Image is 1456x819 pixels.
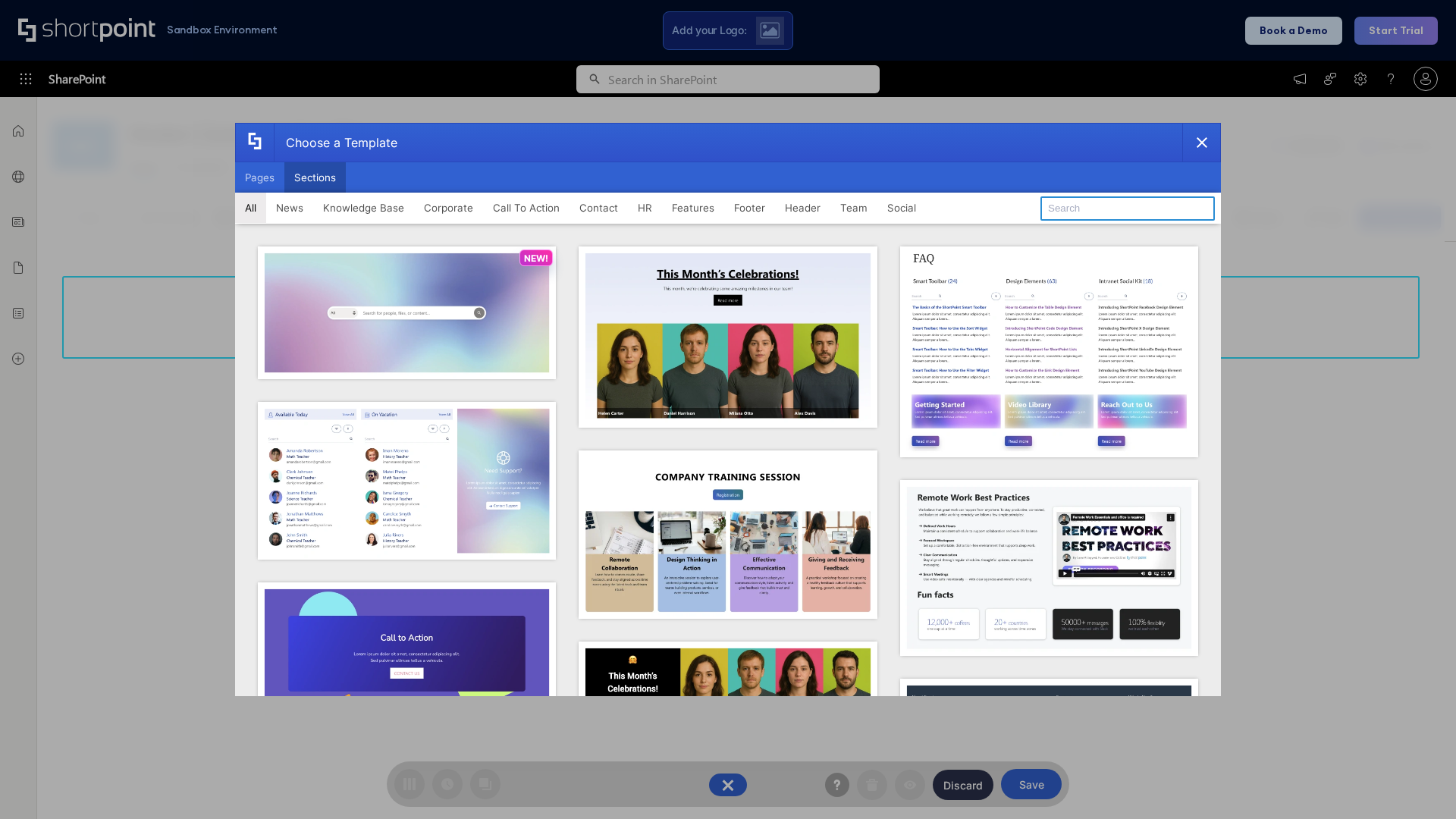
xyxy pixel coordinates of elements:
[775,193,830,223] button: Header
[724,193,775,223] button: Footer
[1040,196,1215,221] input: Search
[570,193,628,223] button: Contact
[235,123,1221,696] div: template selector
[483,193,570,223] button: Call To Action
[414,193,483,223] button: Corporate
[284,162,346,193] button: Sections
[313,193,414,223] button: Knowledge Base
[235,162,284,193] button: Pages
[830,193,877,223] button: Team
[235,193,266,223] button: All
[662,193,724,223] button: Features
[1380,746,1456,819] iframe: Chat Widget
[524,253,548,264] p: NEW!
[266,193,313,223] button: News
[628,193,662,223] button: HR
[877,193,926,223] button: Social
[274,124,397,162] div: Choose a Template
